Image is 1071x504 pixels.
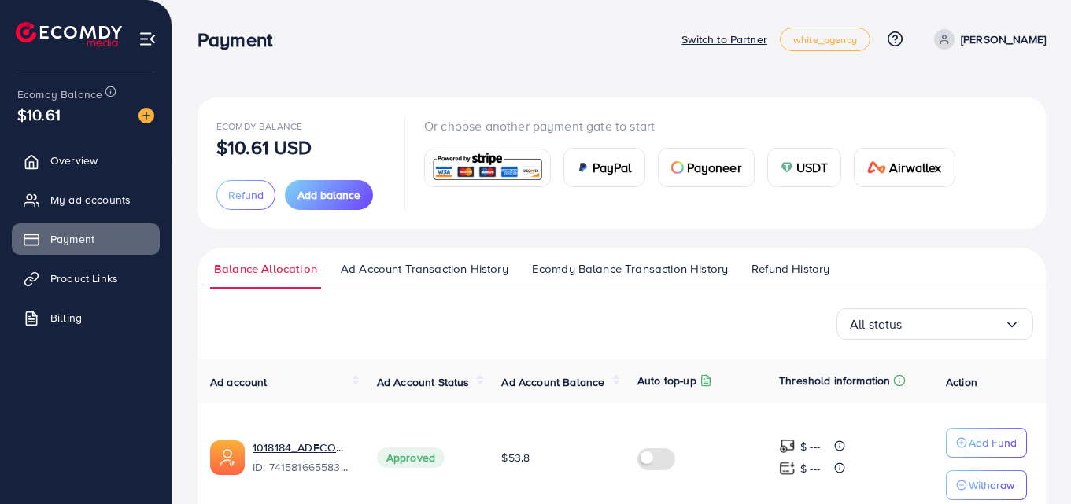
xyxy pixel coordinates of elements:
[752,260,829,278] span: Refund History
[377,374,470,390] span: Ad Account Status
[781,161,793,174] img: card
[850,312,903,337] span: All status
[793,35,857,45] span: white_agency
[969,433,1017,452] p: Add Fund
[501,374,604,390] span: Ad Account Balance
[214,260,317,278] span: Balance Allocation
[854,148,955,187] a: cardAirwallex
[285,180,373,210] button: Add balance
[12,184,160,215] a: My ad accounts
[210,440,245,475] img: ic-ads-acc.e4c84228.svg
[341,260,508,278] span: Ad Account Transaction History
[637,371,696,390] p: Auto top-up
[210,374,268,390] span: Ad account
[297,187,360,203] span: Add balance
[430,151,545,185] img: card
[796,158,829,177] span: USDT
[216,180,275,210] button: Refund
[12,223,160,255] a: Payment
[577,161,589,174] img: card
[253,440,352,476] div: <span class='underline'>1018184_ADECOM_1726629369576</span></br>7415816655839723537
[50,231,94,247] span: Payment
[216,120,302,133] span: Ecomdy Balance
[779,438,796,454] img: top-up amount
[800,459,820,478] p: $ ---
[532,260,728,278] span: Ecomdy Balance Transaction History
[779,371,890,390] p: Threshold information
[50,192,131,208] span: My ad accounts
[889,158,941,177] span: Airwallex
[216,138,312,156] p: $10.61 USD
[377,447,445,468] span: Approved
[198,28,285,51] h3: Payment
[946,374,977,390] span: Action
[671,161,684,174] img: card
[138,30,157,48] img: menu
[836,308,1033,340] div: Search for option
[946,470,1027,500] button: Withdraw
[424,116,968,135] p: Or choose another payment gate to start
[1004,433,1059,492] iframe: Chat
[928,29,1046,50] a: [PERSON_NAME]
[779,460,796,476] img: top-up amount
[946,428,1027,458] button: Add Fund
[253,440,352,455] a: 1018184_ADECOM_1726629369576
[658,148,755,187] a: cardPayoneer
[17,86,102,102] span: Ecomdy Balance
[563,148,645,187] a: cardPayPal
[50,270,118,286] span: Product Links
[12,145,160,176] a: Overview
[138,108,154,123] img: image
[253,459,352,475] span: ID: 7415816655839723537
[17,103,61,126] span: $10.61
[681,30,767,49] p: Switch to Partner
[16,22,122,46] img: logo
[800,437,820,456] p: $ ---
[424,149,551,187] a: card
[50,310,82,326] span: Billing
[12,302,160,333] a: Billing
[593,158,632,177] span: PayPal
[228,187,264,203] span: Refund
[969,476,1014,495] p: Withdraw
[780,28,870,51] a: white_agency
[687,158,741,177] span: Payoneer
[961,30,1046,49] p: [PERSON_NAME]
[767,148,842,187] a: cardUSDT
[867,161,886,174] img: card
[903,312,1004,337] input: Search for option
[501,450,530,465] span: $53.8
[12,263,160,294] a: Product Links
[50,153,98,168] span: Overview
